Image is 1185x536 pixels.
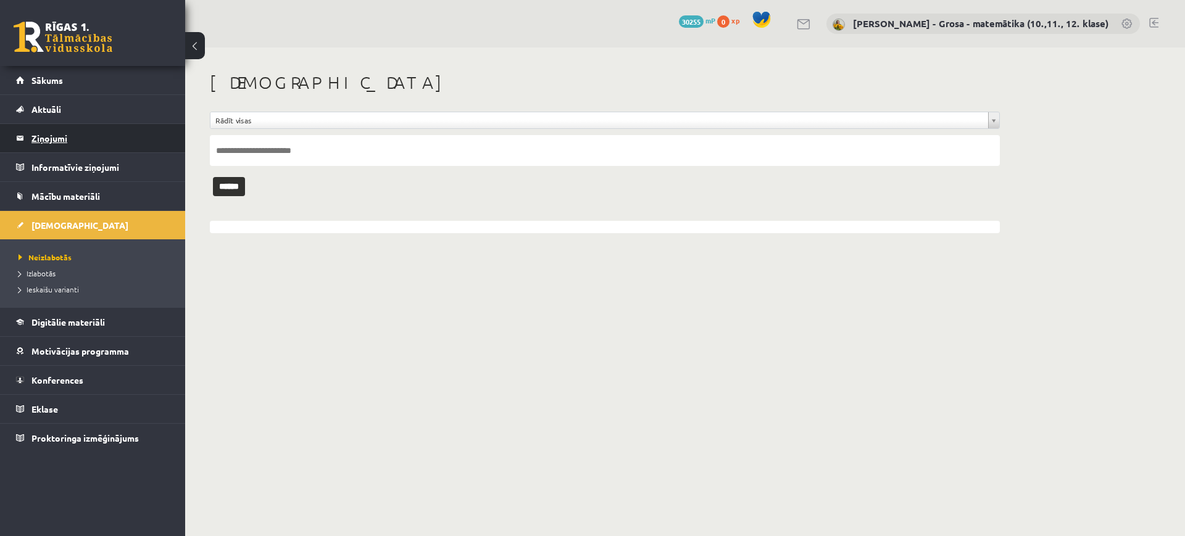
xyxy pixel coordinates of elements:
span: 30255 [679,15,704,28]
span: 0 [717,15,730,28]
span: Eklase [31,403,58,414]
a: Rādīt visas [210,112,999,128]
span: Ieskaišu varianti [19,284,79,294]
img: Laima Tukāne - Grosa - matemātika (10.,11., 12. klase) [833,19,845,31]
span: Aktuāli [31,104,61,115]
span: xp [731,15,739,25]
a: Izlabotās [19,268,173,279]
a: Rīgas 1. Tālmācības vidusskola [14,22,112,52]
a: Proktoringa izmēģinājums [16,424,170,452]
a: [DEMOGRAPHIC_DATA] [16,211,170,239]
span: Digitālie materiāli [31,316,105,328]
a: Eklase [16,395,170,423]
a: Konferences [16,366,170,394]
span: Motivācijas programma [31,345,129,357]
span: mP [705,15,715,25]
a: [PERSON_NAME] - Grosa - matemātika (10.,11., 12. klase) [853,17,1108,30]
a: Neizlabotās [19,252,173,263]
span: Proktoringa izmēģinājums [31,432,139,443]
legend: Ziņojumi [31,124,170,152]
span: Mācību materiāli [31,191,100,202]
legend: Informatīvie ziņojumi [31,153,170,181]
a: Digitālie materiāli [16,308,170,336]
span: Izlabotās [19,268,56,278]
a: Sākums [16,66,170,94]
a: Motivācijas programma [16,337,170,365]
a: Aktuāli [16,95,170,123]
a: Ziņojumi [16,124,170,152]
a: 30255 mP [679,15,715,25]
h1: [DEMOGRAPHIC_DATA] [210,72,1000,93]
span: Sākums [31,75,63,86]
a: Ieskaišu varianti [19,284,173,295]
span: Rādīt visas [215,112,983,128]
span: [DEMOGRAPHIC_DATA] [31,220,128,231]
span: Konferences [31,374,83,386]
span: Neizlabotās [19,252,72,262]
a: Mācību materiāli [16,182,170,210]
a: Informatīvie ziņojumi [16,153,170,181]
a: 0 xp [717,15,746,25]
